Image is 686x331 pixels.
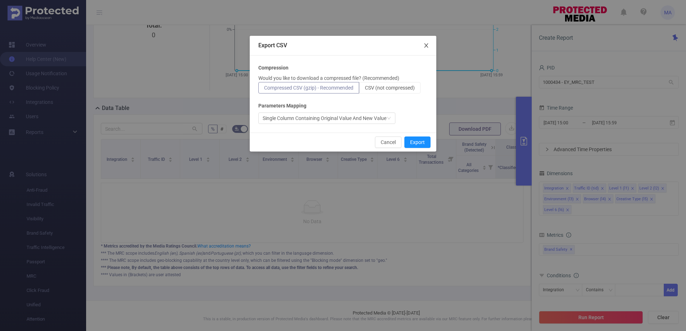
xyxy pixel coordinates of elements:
div: Export CSV [258,42,428,49]
div: Single Column Containing Original Value And New Value [263,113,386,124]
b: Parameters Mapping [258,102,306,110]
span: Compressed CSV (gzip) - Recommended [264,85,353,91]
i: icon: down [387,116,391,121]
button: Cancel [375,136,401,148]
button: Export [404,136,431,148]
i: icon: close [423,43,429,48]
b: Compression [258,64,288,72]
button: Close [416,36,436,56]
span: CSV (not compressed) [365,85,415,91]
p: Would you like to download a compressed file? (Recommended) [258,75,399,82]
